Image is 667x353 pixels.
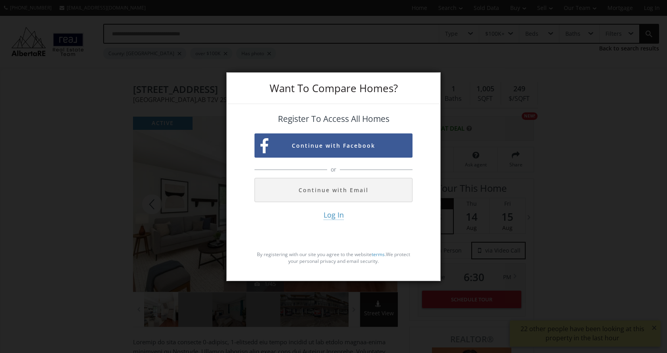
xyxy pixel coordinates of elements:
[324,210,344,220] span: Log In
[372,251,385,258] a: terms
[254,251,413,264] p: By registering with our site you agree to the website . We protect your personal privacy and emai...
[254,114,413,123] h4: Register To Access All Homes
[254,178,413,202] button: Continue with Email
[329,166,338,174] span: or
[254,133,413,158] button: Continue with Facebook
[254,83,413,93] h3: Want To Compare Homes?
[260,138,268,154] img: facebook-sign-up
